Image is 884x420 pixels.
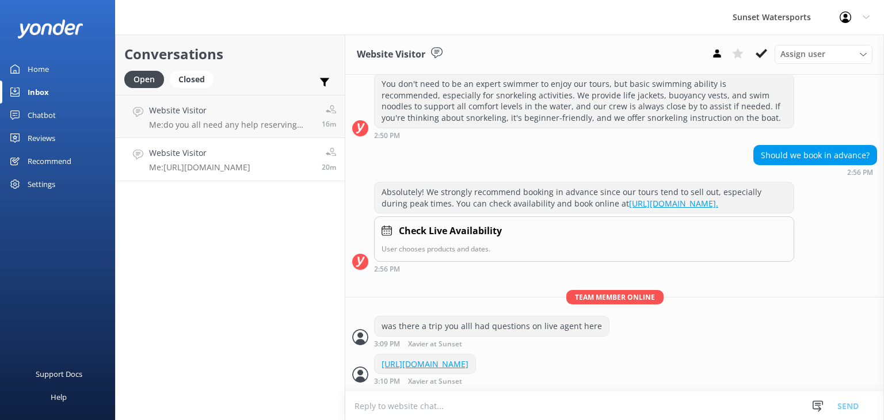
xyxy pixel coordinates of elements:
[408,378,462,385] span: Xavier at Sunset
[28,127,55,150] div: Reviews
[629,198,718,209] a: [URL][DOMAIN_NAME].
[149,104,313,117] h4: Website Visitor
[382,243,787,254] p: User chooses products and dates.
[408,341,462,348] span: Xavier at Sunset
[847,169,873,176] strong: 2:56 PM
[36,362,82,385] div: Support Docs
[28,104,56,127] div: Chatbot
[374,378,400,385] strong: 3:10 PM
[322,119,336,129] span: Sep 12 2025 02:15pm (UTC -05:00) America/Cancun
[116,138,345,181] a: Website VisitorMe:[URL][DOMAIN_NAME]20m
[124,72,170,85] a: Open
[754,146,877,165] div: Should we book in advance?
[357,47,425,62] h3: Website Visitor
[17,20,83,39] img: yonder-white-logo.png
[51,385,67,408] div: Help
[375,316,609,336] div: was there a trip you alll had questions on live agent here
[322,162,336,172] span: Sep 12 2025 02:10pm (UTC -05:00) America/Cancun
[374,265,794,273] div: Sep 12 2025 01:56pm (UTC -05:00) America/Cancun
[28,81,49,104] div: Inbox
[170,71,214,88] div: Closed
[170,72,219,85] a: Closed
[28,150,71,173] div: Recommend
[399,224,502,239] h4: Check Live Availability
[28,173,55,196] div: Settings
[566,290,664,304] span: Team member online
[382,358,468,369] a: [URL][DOMAIN_NAME]
[375,182,794,213] div: Absolutely! We strongly recommend booking in advance since our tours tend to sell out, especially...
[374,131,794,139] div: Sep 12 2025 01:50pm (UTC -05:00) America/Cancun
[780,48,825,60] span: Assign user
[149,147,250,159] h4: Website Visitor
[375,74,794,127] div: You don't need to be an expert swimmer to enjoy our tours, but basic swimming ability is recommen...
[124,43,336,65] h2: Conversations
[374,341,400,348] strong: 3:09 PM
[374,266,400,273] strong: 2:56 PM
[374,132,400,139] strong: 2:50 PM
[28,58,49,81] div: Home
[149,120,313,130] p: Me: do you all need any help reserving local key [DEMOGRAPHIC_DATA] resident here to help
[124,71,164,88] div: Open
[775,45,872,63] div: Assign User
[374,339,609,348] div: Sep 12 2025 02:09pm (UTC -05:00) America/Cancun
[374,377,500,385] div: Sep 12 2025 02:10pm (UTC -05:00) America/Cancun
[753,168,877,176] div: Sep 12 2025 01:56pm (UTC -05:00) America/Cancun
[149,162,250,173] p: Me: [URL][DOMAIN_NAME]
[116,95,345,138] a: Website VisitorMe:do you all need any help reserving local key [DEMOGRAPHIC_DATA] resident here t...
